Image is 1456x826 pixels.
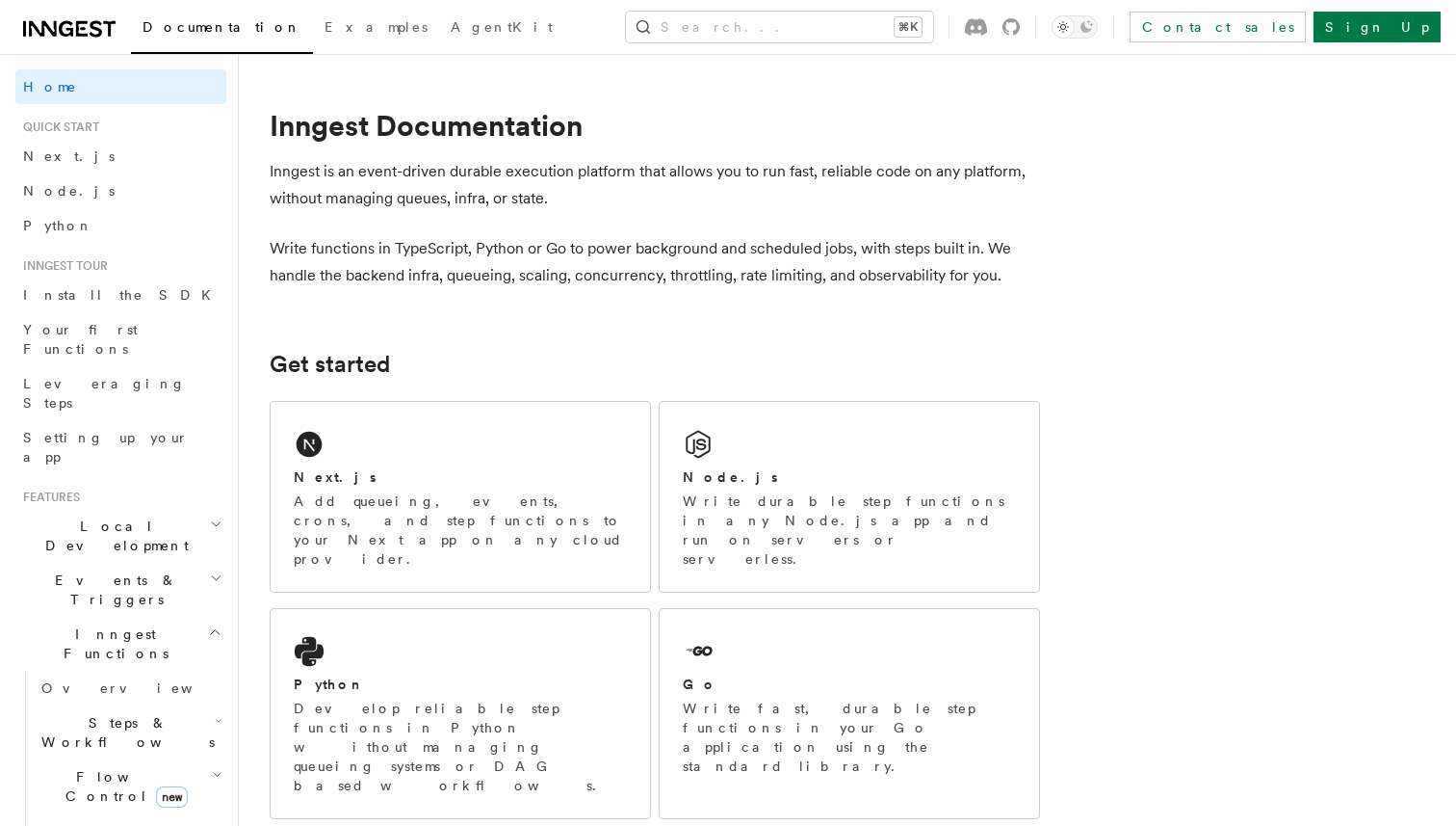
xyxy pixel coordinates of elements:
p: Develop reliable step functions in Python without managing queueing systems or DAG based workflows. [294,699,627,795]
span: Features [15,490,80,505]
span: Quick start [15,120,99,135]
a: PythonDevelop reliable step functions in Python without managing queueing systems or DAG based wo... [270,608,651,819]
span: Inngest tour [15,258,108,274]
span: Node.js [23,183,115,199]
a: Next.jsAdd queueing, events, crons, and step functions to your Next app on any cloud provider. [270,401,651,593]
h2: Next.js [294,467,377,487]
span: Install the SDK [23,287,222,303]
kbd: ⌘K [895,17,922,37]
span: new [156,786,188,808]
button: Toggle dark mode [1052,15,1098,39]
a: Node.jsWrite durable step functions in any Node.js app and run on servers or serverless. [659,401,1040,593]
a: Overview [34,671,226,706]
a: Python [15,208,226,243]
p: Write fast, durable step functions in your Go application using the standard library. [683,699,1016,776]
h2: Node.js [683,467,778,487]
h1: Inngest Documentation [270,108,1040,143]
a: Examples [313,6,439,52]
span: Inngest Functions [15,625,208,663]
a: Next.js [15,139,226,173]
button: Inngest Functions [15,617,226,671]
p: Inngest is an event-driven durable execution platform that allows you to run fast, reliable code ... [270,158,1040,212]
span: Steps & Workflows [34,713,215,752]
a: Setting up your app [15,420,226,474]
button: Search...⌘K [626,12,933,42]
span: Events & Triggers [15,571,210,609]
span: Home [23,77,77,96]
span: Local Development [15,517,210,555]
span: Leveraging Steps [23,376,186,411]
button: Local Development [15,509,226,563]
a: Your first Functions [15,312,226,366]
a: Node.js [15,173,226,208]
a: Leveraging Steps [15,366,226,420]
a: Install the SDK [15,278,226,312]
a: Documentation [131,6,313,54]
a: Contact sales [1130,12,1306,42]
span: Python [23,218,93,233]
span: Your first Functions [23,322,138,357]
span: Flow Control [34,767,212,806]
span: Next.js [23,148,115,164]
p: Write functions in TypeScript, Python or Go to power background and scheduled jobs, with steps bu... [270,235,1040,289]
span: AgentKit [451,19,553,35]
p: Add queueing, events, crons, and step functions to your Next app on any cloud provider. [294,492,627,569]
p: Write durable step functions in any Node.js app and run on servers or serverless. [683,492,1016,569]
a: GoWrite fast, durable step functions in your Go application using the standard library. [659,608,1040,819]
a: AgentKit [439,6,564,52]
a: Home [15,69,226,104]
a: Get started [270,351,390,378]
button: Flow Controlnew [34,759,226,813]
a: Sign Up [1313,12,1441,42]
button: Events & Triggers [15,563,226,617]
button: Steps & Workflows [34,706,226,759]
span: Documentation [143,19,301,35]
h2: Python [294,675,365,694]
h2: Go [683,675,717,694]
span: Examples [325,19,428,35]
span: Setting up your app [23,430,189,465]
span: Overview [41,680,240,696]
